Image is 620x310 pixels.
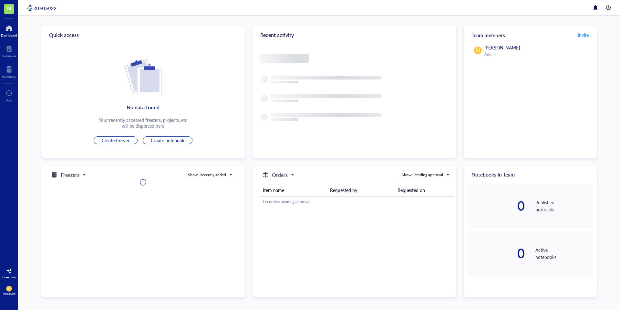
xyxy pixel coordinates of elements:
[253,26,456,44] div: Recent activity
[94,136,138,144] button: Create freezer
[3,292,15,295] div: Account
[7,287,11,290] span: JH
[125,59,161,95] img: Cf+DiIyRRx+BTSbnYhsZzE9to3+AfuhVxcka4spAAAAAElFTkSuQmCC
[535,199,593,213] div: Published protocols
[61,171,79,179] h5: Freezers
[402,172,443,178] div: Show: Pending approval
[127,103,160,112] div: No data found
[272,171,288,179] h5: Orders
[484,52,590,57] div: Admin
[535,246,593,261] div: Active notebooks
[484,44,520,51] span: [PERSON_NAME]
[1,23,17,37] a: Dashboard
[476,48,480,53] span: JH
[7,4,11,12] span: N
[327,184,395,196] th: Requested by
[1,33,17,37] div: Dashboard
[577,30,589,40] button: Invite
[143,136,192,144] button: Create notebook
[2,64,16,79] a: Inventory
[2,54,16,58] div: Notebook
[2,275,16,279] div: Free plan
[464,26,597,44] div: Team members
[464,166,597,184] div: Notebooks in Team
[188,172,226,178] div: Show: Recently added
[263,199,451,205] div: No orders pending approval
[6,98,12,102] div: Add
[151,137,184,143] span: Create notebook
[2,75,16,79] div: Inventory
[468,199,525,212] div: 0
[102,137,129,143] span: Create freezer
[395,184,454,196] th: Requested on
[260,184,327,196] th: Item name
[2,44,16,58] a: Notebook
[578,32,589,38] span: Invite
[468,247,525,260] div: 0
[99,117,187,129] div: Your recently accessed freezers, projects, etc will be displayed here
[41,26,245,44] div: Quick access
[26,4,57,12] img: genemod-logo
